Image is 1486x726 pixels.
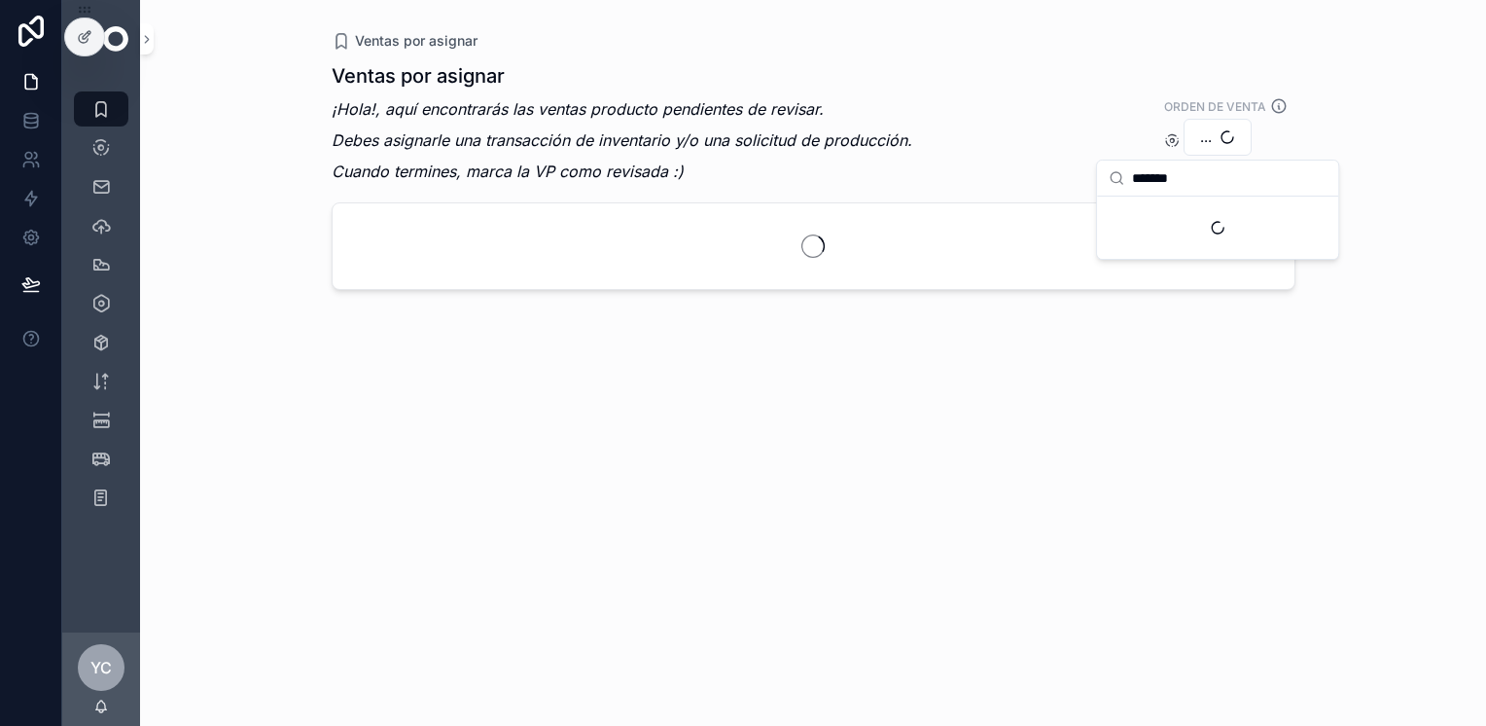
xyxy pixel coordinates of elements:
[1200,127,1212,147] span: ...
[1184,119,1252,156] button: Select Button
[90,656,112,679] span: YC
[62,78,140,541] div: scrollable content
[332,162,684,181] em: Cuando termines, marca la VP como revisada :)
[332,99,824,119] em: ¡Hola!, aquí encontrarás las ventas producto pendientes de revisar.
[355,31,478,51] span: Ventas por asignar
[332,31,478,51] a: Ventas por asignar
[332,130,912,150] em: Debes asignarle una transacción de inventario y/o una solicitud de producción.
[1164,97,1266,115] label: Orden de venta
[332,62,912,90] h1: Ventas por asignar
[1097,197,1338,259] div: Suggestions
